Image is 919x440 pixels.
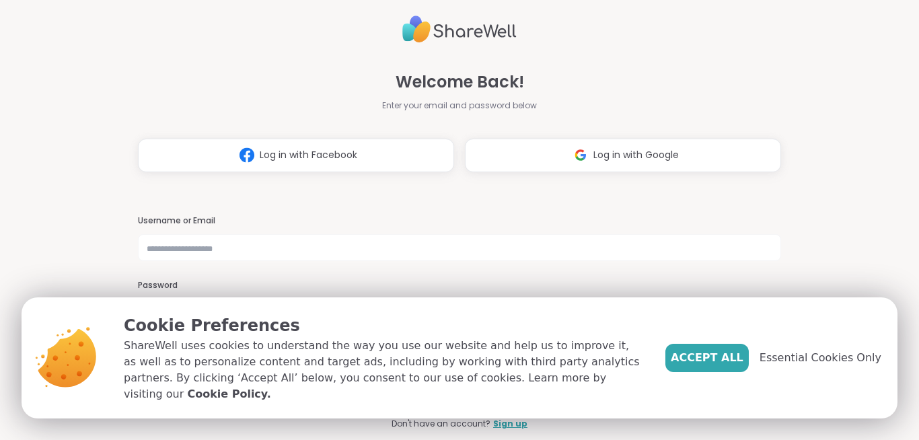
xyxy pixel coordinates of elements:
img: ShareWell Logomark [234,143,260,168]
span: Welcome Back! [396,70,524,94]
button: Accept All [665,344,749,372]
span: Accept All [671,350,743,366]
img: ShareWell Logo [402,10,517,48]
span: Log in with Google [593,148,679,162]
h3: Password [138,280,781,291]
span: Don't have an account? [392,418,490,430]
p: ShareWell uses cookies to understand the way you use our website and help us to improve it, as we... [124,338,644,402]
a: Sign up [493,418,527,430]
p: Cookie Preferences [124,314,644,338]
a: Cookie Policy. [187,386,270,402]
button: Log in with Facebook [138,139,454,172]
button: Log in with Google [465,139,781,172]
span: Enter your email and password below [382,100,537,112]
img: ShareWell Logomark [568,143,593,168]
span: Essential Cookies Only [760,350,881,366]
span: Log in with Facebook [260,148,357,162]
h3: Username or Email [138,215,781,227]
